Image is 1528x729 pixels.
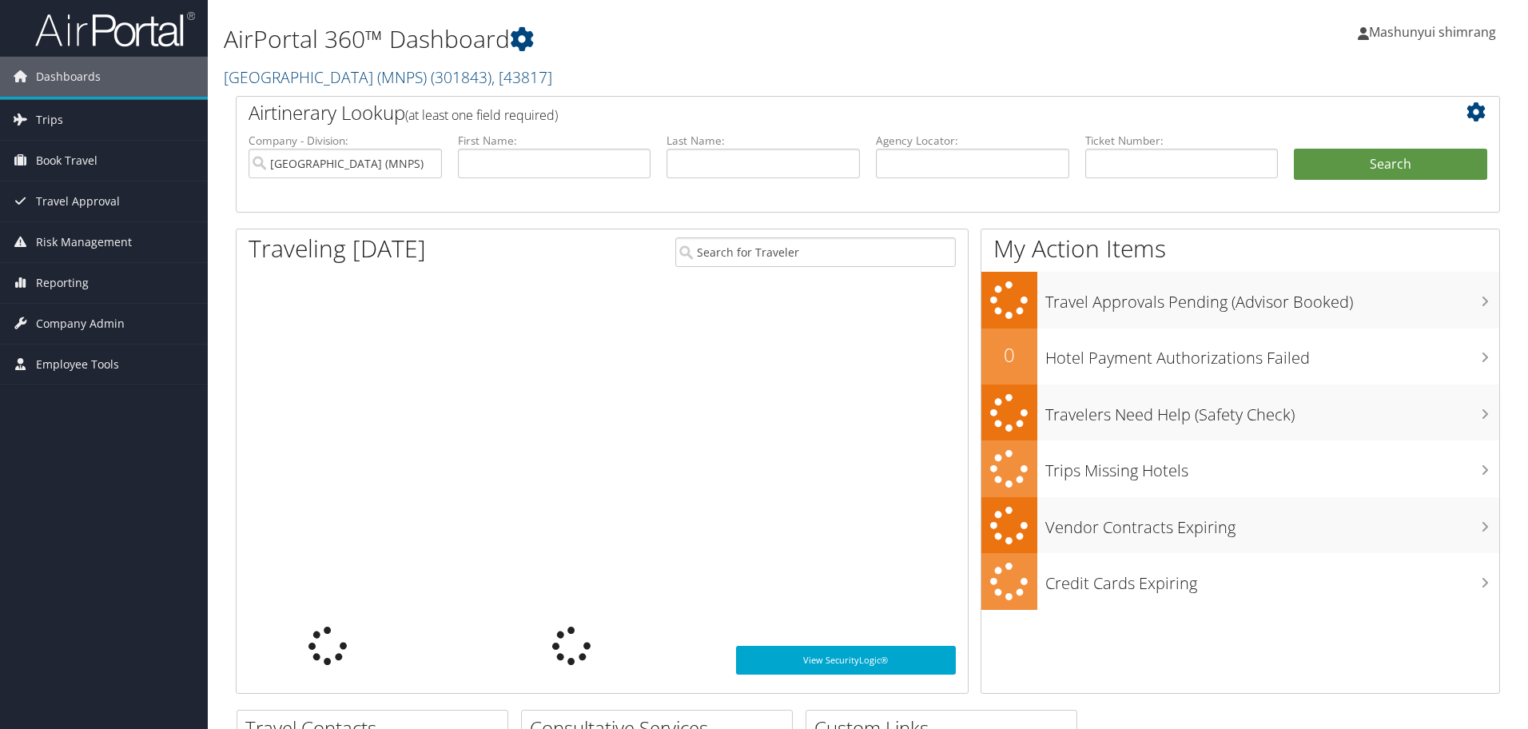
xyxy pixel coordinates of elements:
[981,329,1499,384] a: 0Hotel Payment Authorizations Failed
[981,497,1499,554] a: Vendor Contracts Expiring
[876,133,1069,149] label: Agency Locator:
[35,10,195,48] img: airportal-logo.png
[981,440,1499,497] a: Trips Missing Hotels
[1045,283,1499,313] h3: Travel Approvals Pending (Advisor Booked)
[981,272,1499,329] a: Travel Approvals Pending (Advisor Booked)
[249,99,1382,126] h2: Airtinerary Lookup
[458,133,651,149] label: First Name:
[981,232,1499,265] h1: My Action Items
[36,304,125,344] span: Company Admin
[36,181,120,221] span: Travel Approval
[667,133,860,149] label: Last Name:
[36,141,97,181] span: Book Travel
[981,341,1037,368] h2: 0
[491,66,552,88] span: , [ 43817 ]
[1045,396,1499,426] h3: Travelers Need Help (Safety Check)
[981,384,1499,441] a: Travelers Need Help (Safety Check)
[736,646,956,675] a: View SecurityLogic®
[1045,508,1499,539] h3: Vendor Contracts Expiring
[1085,133,1279,149] label: Ticket Number:
[1358,8,1512,56] a: Mashunyui shimrang
[1369,23,1496,41] span: Mashunyui shimrang
[1294,149,1487,181] button: Search
[675,237,956,267] input: Search for Traveler
[249,133,442,149] label: Company - Division:
[1045,564,1499,595] h3: Credit Cards Expiring
[1045,452,1499,482] h3: Trips Missing Hotels
[36,222,132,262] span: Risk Management
[36,100,63,140] span: Trips
[981,553,1499,610] a: Credit Cards Expiring
[405,106,558,124] span: (at least one field required)
[36,57,101,97] span: Dashboards
[1045,339,1499,369] h3: Hotel Payment Authorizations Failed
[224,66,552,88] a: [GEOGRAPHIC_DATA] (MNPS)
[249,232,426,265] h1: Traveling [DATE]
[36,263,89,303] span: Reporting
[224,22,1083,56] h1: AirPortal 360™ Dashboard
[431,66,491,88] span: ( 301843 )
[36,345,119,384] span: Employee Tools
